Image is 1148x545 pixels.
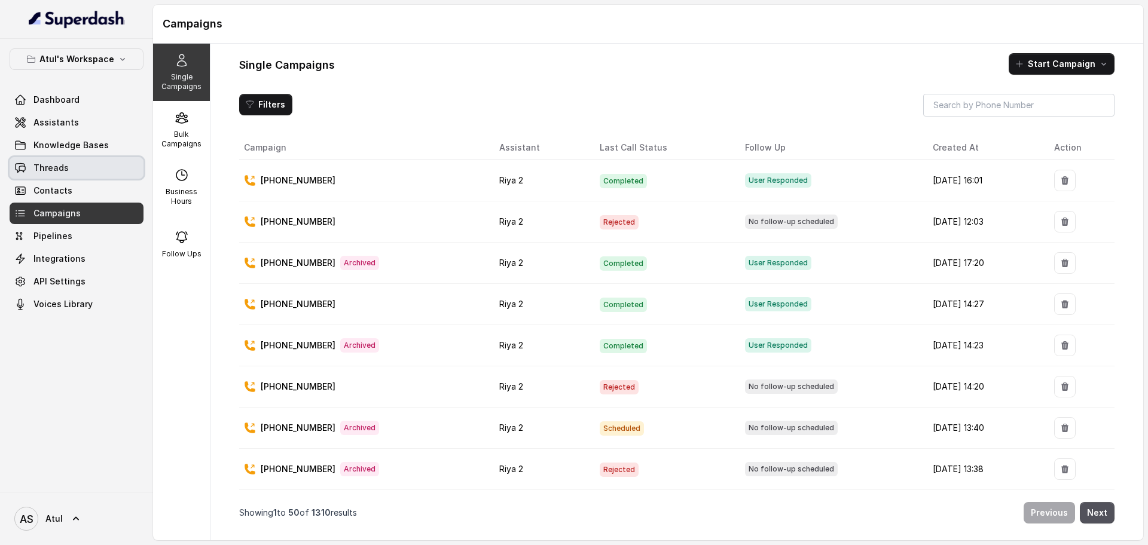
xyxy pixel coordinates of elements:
span: Riya 2 [499,340,523,350]
span: Archived [340,338,379,353]
span: Scheduled [600,421,644,436]
p: Atul's Workspace [39,52,114,66]
nav: Pagination [239,495,1115,531]
span: No follow-up scheduled [745,379,838,394]
td: [DATE] 14:27 [923,284,1045,325]
span: Dashboard [33,94,80,106]
a: Threads [10,157,143,179]
td: [DATE] 13:40 [923,408,1045,449]
button: Start Campaign [1009,53,1115,75]
span: 1 [273,507,277,518]
span: 50 [288,507,300,518]
span: Contacts [33,185,72,197]
th: Assistant [490,136,590,160]
th: Campaign [239,136,490,160]
span: Riya 2 [499,381,523,391]
span: 1310 [312,507,331,518]
p: [PHONE_NUMBER] [261,216,335,228]
a: Dashboard [10,89,143,111]
p: [PHONE_NUMBER] [261,257,335,269]
td: [DATE] 14:20 [923,366,1045,408]
p: [PHONE_NUMBER] [261,422,335,434]
span: User Responded [745,338,811,353]
p: Bulk Campaigns [158,130,205,149]
span: Completed [600,256,647,271]
span: Riya 2 [499,422,523,433]
span: Riya 2 [499,258,523,268]
span: Completed [600,339,647,353]
span: Integrations [33,253,86,265]
span: User Responded [745,173,811,188]
span: No follow-up scheduled [745,421,838,435]
th: Last Call Status [590,136,735,160]
button: Atul's Workspace [10,48,143,70]
a: Knowledge Bases [10,134,143,156]
span: Knowledge Bases [33,139,109,151]
a: Voices Library [10,293,143,315]
span: Campaigns [33,207,81,219]
p: Follow Ups [162,249,201,259]
text: AS [20,513,33,525]
span: Rejected [600,215,639,229]
a: Campaigns [10,203,143,224]
p: Showing to of results [239,507,357,519]
a: Pipelines [10,225,143,247]
span: Riya 2 [499,175,523,185]
h1: Single Campaigns [239,56,335,75]
a: Contacts [10,180,143,201]
span: Pipelines [33,230,72,242]
img: light.svg [29,10,125,29]
p: [PHONE_NUMBER] [261,298,335,310]
p: Business Hours [158,187,205,206]
span: User Responded [745,256,811,270]
p: [PHONE_NUMBER] [261,381,335,393]
h1: Campaigns [163,14,1134,33]
span: Rejected [600,463,639,477]
td: [DATE] 14:23 [923,325,1045,366]
span: Completed [600,298,647,312]
a: Atul [10,502,143,535]
input: Search by Phone Number [923,94,1115,117]
a: API Settings [10,271,143,292]
p: [PHONE_NUMBER] [261,174,335,186]
p: [PHONE_NUMBER] [261,339,335,351]
a: Integrations [10,248,143,270]
button: Filters [239,94,292,115]
span: User Responded [745,297,811,311]
span: Archived [340,462,379,476]
td: [DATE] 16:01 [923,160,1045,201]
span: Riya 2 [499,216,523,226]
th: Created At [923,136,1045,160]
span: Riya 2 [499,299,523,309]
th: Follow Up [735,136,923,160]
span: Atul [45,513,63,525]
td: [DATE] 13:38 [923,449,1045,490]
td: [DATE] 13:38 [923,490,1045,531]
span: Threads [33,162,69,174]
td: [DATE] 12:03 [923,201,1045,243]
span: Voices Library [33,298,93,310]
p: Single Campaigns [158,72,205,91]
span: Assistants [33,117,79,128]
span: Archived [340,256,379,270]
span: Rejected [600,380,639,394]
a: Assistants [10,112,143,133]
td: [DATE] 17:20 [923,243,1045,284]
th: Action [1045,136,1115,160]
span: API Settings [33,275,86,287]
button: Previous [1024,502,1075,523]
span: Completed [600,174,647,188]
span: Riya 2 [499,464,523,474]
span: No follow-up scheduled [745,215,838,229]
p: [PHONE_NUMBER] [261,463,335,475]
span: Archived [340,421,379,435]
button: Next [1080,502,1115,523]
span: No follow-up scheduled [745,462,838,476]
